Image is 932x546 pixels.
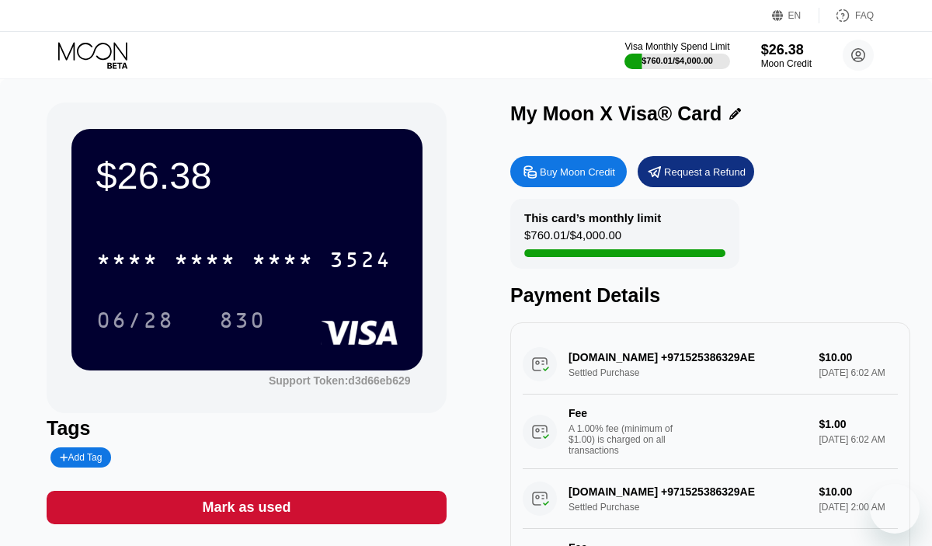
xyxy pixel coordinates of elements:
[819,418,898,430] div: $1.00
[569,407,677,419] div: Fee
[96,310,174,335] div: 06/28
[510,156,627,187] div: Buy Moon Credit
[855,10,874,21] div: FAQ
[788,10,802,21] div: EN
[524,228,621,249] div: $760.01 / $4,000.00
[219,310,266,335] div: 830
[524,211,661,224] div: This card’s monthly limit
[642,56,713,65] div: $760.01 / $4,000.00
[269,374,411,387] div: Support Token:d3d66eb629
[624,41,729,69] div: Visa Monthly Spend Limit$760.01/$4,000.00
[761,42,812,58] div: $26.38
[510,103,722,125] div: My Moon X Visa® Card
[510,284,910,307] div: Payment Details
[47,417,447,440] div: Tags
[569,423,685,456] div: A 1.00% fee (minimum of $1.00) is charged on all transactions
[96,154,398,197] div: $26.38
[523,395,898,469] div: FeeA 1.00% fee (minimum of $1.00) is charged on all transactions$1.00[DATE] 6:02 AM
[85,301,186,339] div: 06/28
[624,41,729,52] div: Visa Monthly Spend Limit
[664,165,746,179] div: Request a Refund
[761,58,812,69] div: Moon Credit
[772,8,819,23] div: EN
[638,156,754,187] div: Request a Refund
[540,165,615,179] div: Buy Moon Credit
[207,301,277,339] div: 830
[47,491,447,524] div: Mark as used
[819,8,874,23] div: FAQ
[50,447,111,468] div: Add Tag
[269,374,411,387] div: Support Token: d3d66eb629
[819,434,898,445] div: [DATE] 6:02 AM
[870,484,920,534] iframe: Кнопка запуска окна обмена сообщениями
[60,452,102,463] div: Add Tag
[329,249,391,274] div: 3524
[761,42,812,69] div: $26.38Moon Credit
[202,499,290,516] div: Mark as used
